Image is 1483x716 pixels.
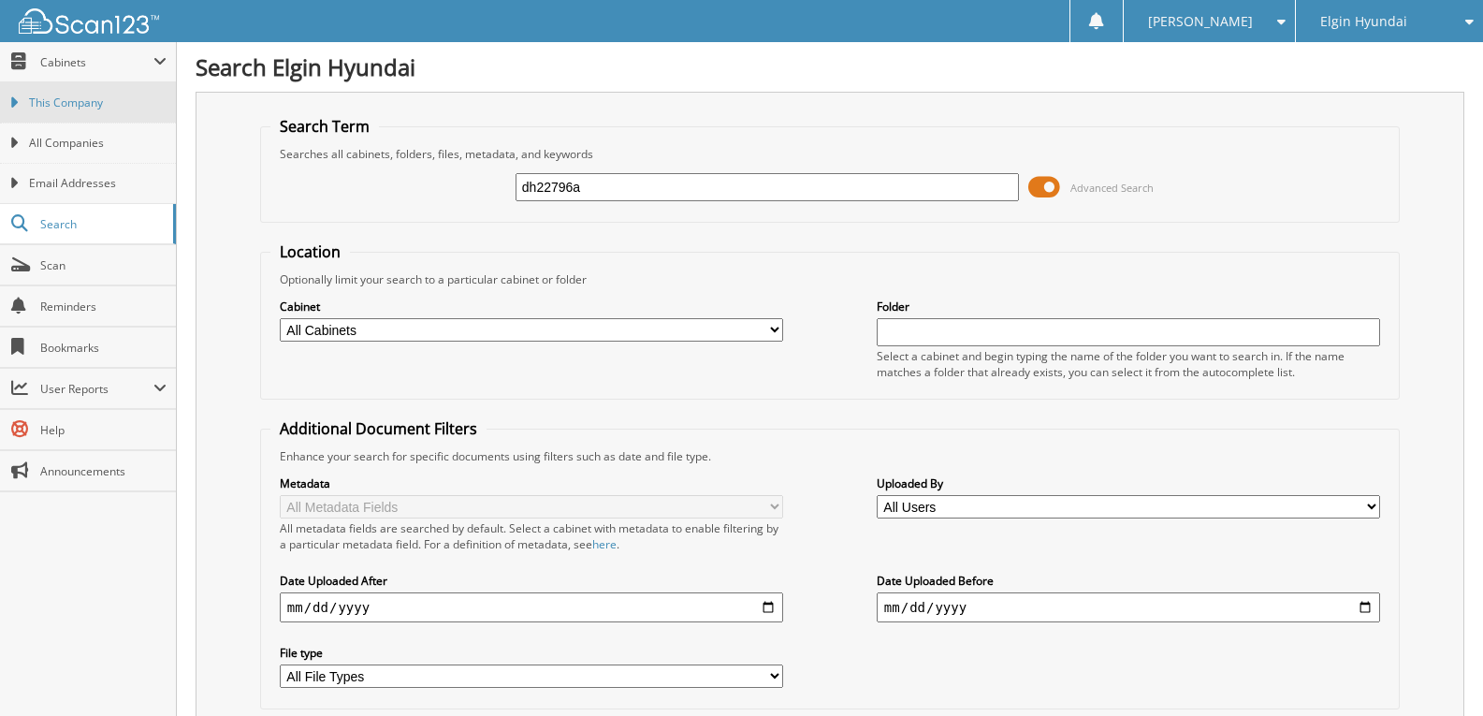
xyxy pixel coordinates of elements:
[592,536,617,552] a: here
[280,520,783,552] div: All metadata fields are searched by default. Select a cabinet with metadata to enable filtering b...
[270,116,379,137] legend: Search Term
[29,135,167,152] span: All Companies
[280,299,783,314] label: Cabinet
[40,340,167,356] span: Bookmarks
[40,216,164,232] span: Search
[270,146,1389,162] div: Searches all cabinets, folders, files, metadata, and keywords
[280,645,783,661] label: File type
[877,475,1380,491] label: Uploaded By
[1070,181,1154,195] span: Advanced Search
[270,271,1389,287] div: Optionally limit your search to a particular cabinet or folder
[1148,16,1253,27] span: [PERSON_NAME]
[280,573,783,589] label: Date Uploaded After
[29,175,167,192] span: Email Addresses
[1389,626,1483,716] iframe: Chat Widget
[40,54,153,70] span: Cabinets
[270,241,350,262] legend: Location
[40,381,153,397] span: User Reports
[40,299,167,314] span: Reminders
[40,463,167,479] span: Announcements
[280,592,783,622] input: start
[270,418,487,439] legend: Additional Document Filters
[877,348,1380,380] div: Select a cabinet and begin typing the name of the folder you want to search in. If the name match...
[29,95,167,111] span: This Company
[19,8,159,34] img: scan123-logo-white.svg
[270,448,1389,464] div: Enhance your search for specific documents using filters such as date and file type.
[877,573,1380,589] label: Date Uploaded Before
[280,475,783,491] label: Metadata
[877,592,1380,622] input: end
[877,299,1380,314] label: Folder
[40,422,167,438] span: Help
[1320,16,1407,27] span: Elgin Hyundai
[40,257,167,273] span: Scan
[196,51,1464,82] h1: Search Elgin Hyundai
